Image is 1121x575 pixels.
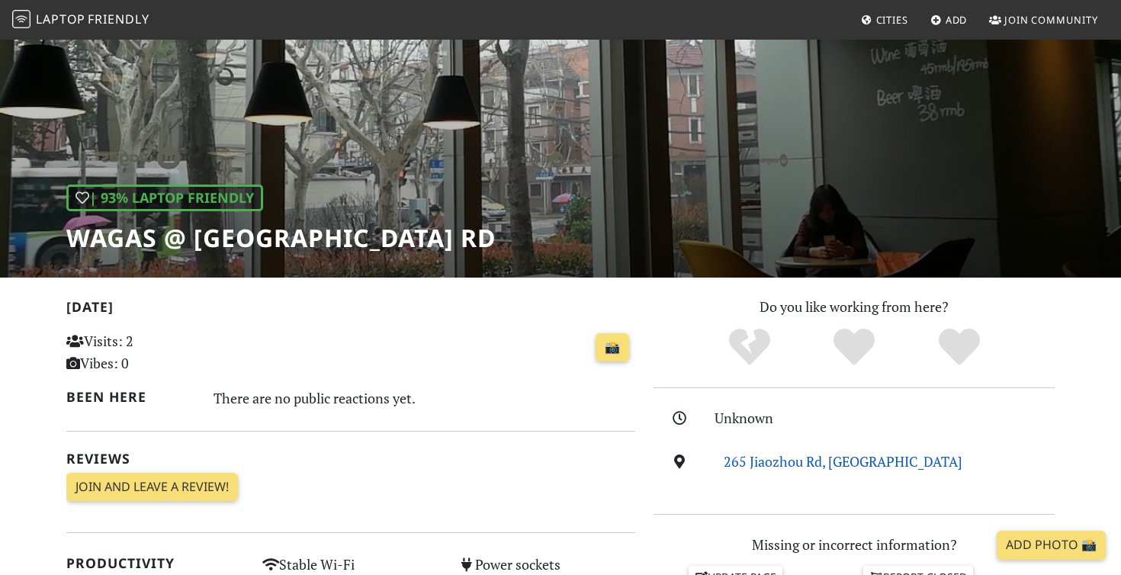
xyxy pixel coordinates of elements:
[214,386,636,410] div: There are no public reactions yet.
[983,6,1104,34] a: Join Community
[12,7,149,34] a: LaptopFriendly LaptopFriendly
[715,407,1064,429] div: Unknown
[1004,13,1098,27] span: Join Community
[724,452,962,471] a: 265 Jiaozhou Rd, [GEOGRAPHIC_DATA]
[66,555,244,571] h2: Productivity
[66,330,244,374] p: Visits: 2 Vibes: 0
[88,11,149,27] span: Friendly
[66,451,635,467] h2: Reviews
[907,326,1012,368] div: Definitely!
[946,13,968,27] span: Add
[876,13,908,27] span: Cities
[801,326,907,368] div: Yes
[66,223,496,252] h1: Wagas @ [GEOGRAPHIC_DATA] Rd
[66,389,195,405] h2: Been here
[36,11,85,27] span: Laptop
[66,473,238,502] a: Join and leave a review!
[596,333,629,362] a: 📸
[654,296,1055,318] p: Do you like working from here?
[697,326,802,368] div: No
[66,185,263,211] div: | 93% Laptop Friendly
[654,534,1055,556] p: Missing or incorrect information?
[924,6,974,34] a: Add
[66,299,635,321] h2: [DATE]
[12,10,31,28] img: LaptopFriendly
[855,6,914,34] a: Cities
